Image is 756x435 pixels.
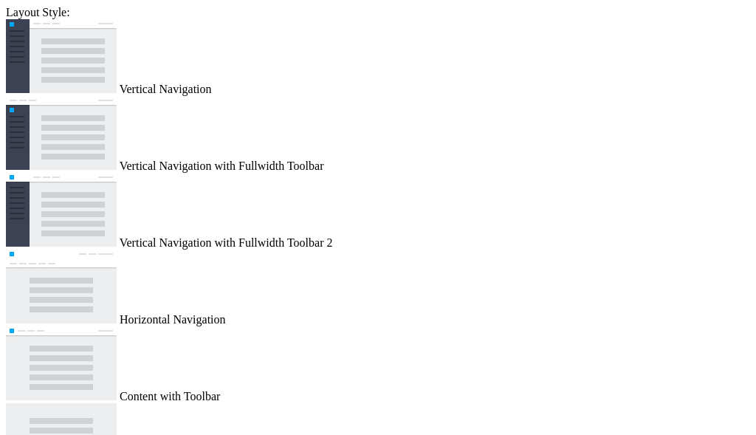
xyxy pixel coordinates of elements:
div: Layout Style: [6,6,750,19]
md-radio-button: Content with Toolbar [6,326,750,403]
md-radio-button: Horizontal Navigation [6,250,750,326]
md-radio-button: Vertical Navigation with Fullwidth Toolbar 2 [6,173,750,250]
img: horizontal-nav.jpg [6,250,117,323]
span: Vertical Navigation with Fullwidth Toolbar [120,160,324,172]
img: content-with-toolbar.jpg [6,326,117,400]
img: vertical-nav-with-full-toolbar.jpg [6,96,117,170]
span: Vertical Navigation [120,83,212,95]
md-radio-button: Vertical Navigation with Fullwidth Toolbar [6,96,750,173]
md-radio-button: Vertical Navigation [6,19,750,96]
span: Content with Toolbar [120,390,220,403]
img: vertical-nav.jpg [6,19,117,93]
span: Vertical Navigation with Fullwidth Toolbar 2 [120,236,333,249]
span: Horizontal Navigation [120,313,226,326]
img: vertical-nav-with-full-toolbar-2.jpg [6,173,117,247]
